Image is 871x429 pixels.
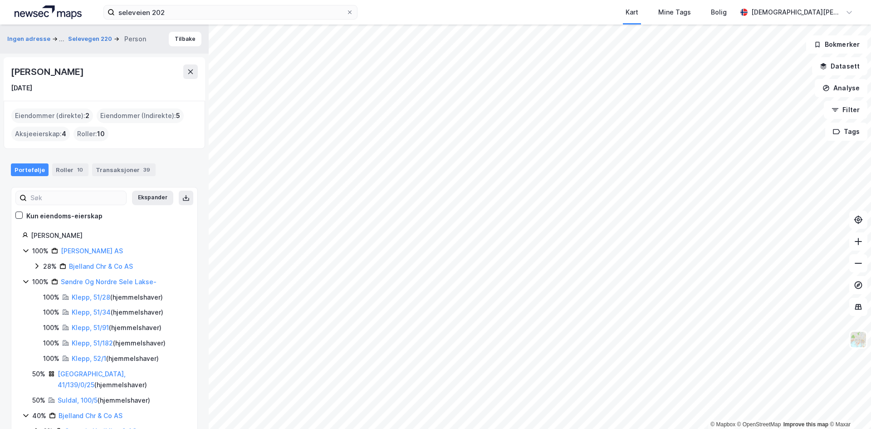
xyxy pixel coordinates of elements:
button: Filter [824,101,867,119]
a: Klepp, 51/28 [72,293,110,301]
div: 100% [43,338,59,349]
span: 4 [62,128,66,139]
div: ( hjemmelshaver ) [58,395,150,406]
a: Søndre Og Nordre Sele Lakse- [61,278,157,286]
a: Bjelland Chr & Co AS [59,412,122,419]
a: [PERSON_NAME] AS [61,247,123,255]
button: Analyse [815,79,867,97]
span: 10 [97,128,105,139]
div: 40% [32,410,46,421]
div: Eiendommer (Indirekte) : [97,108,184,123]
div: ( hjemmelshaver ) [72,307,163,318]
span: 2 [85,110,89,121]
div: Transaksjoner [92,163,156,176]
button: Tilbake [169,32,201,46]
div: [DEMOGRAPHIC_DATA][PERSON_NAME][DEMOGRAPHIC_DATA] [751,7,842,18]
a: Klepp, 51/182 [72,339,113,347]
div: Eiendommer (direkte) : [11,108,93,123]
button: Tags [825,123,867,141]
div: ( hjemmelshaver ) [72,353,159,364]
button: Ekspander [132,191,173,205]
div: Roller : [73,127,108,141]
div: 100% [32,276,49,287]
div: Bolig [711,7,727,18]
img: logo.a4113a55bc3d86da70a041830d287a7e.svg [15,5,82,19]
a: Klepp, 52/1 [72,355,106,362]
a: Bjelland Chr & Co AS [69,262,133,270]
div: 100% [43,292,59,303]
iframe: Chat Widget [826,385,871,429]
a: Klepp, 51/91 [72,324,109,331]
a: [GEOGRAPHIC_DATA], 41/139/0/25 [58,370,126,389]
div: [PERSON_NAME] [11,64,85,79]
div: 39 [142,165,152,174]
div: [PERSON_NAME] [31,230,186,241]
div: [DATE] [11,83,32,94]
button: Ingen adresse [7,34,52,44]
div: 100% [43,322,59,333]
span: 5 [176,110,180,121]
div: ( hjemmelshaver ) [72,338,166,349]
div: 100% [43,353,59,364]
div: 50% [32,369,45,380]
div: ( hjemmelshaver ) [72,322,161,333]
div: 50% [32,395,45,406]
div: Kart [626,7,638,18]
div: ... [59,34,64,44]
img: Z [850,331,867,348]
div: Kontrollprogram for chat [826,385,871,429]
a: Mapbox [710,421,735,428]
a: Klepp, 51/34 [72,308,111,316]
input: Søk på adresse, matrikkel, gårdeiere, leietakere eller personer [115,5,346,19]
div: Person [124,34,146,44]
div: 100% [32,246,49,256]
div: ( hjemmelshaver ) [58,369,186,390]
div: ( hjemmelshaver ) [72,292,163,303]
button: Bokmerker [806,35,867,54]
div: 28% [43,261,57,272]
div: 10 [75,165,85,174]
a: Suldal, 100/5 [58,396,98,404]
div: Aksjeeierskap : [11,127,70,141]
input: Søk [27,191,126,205]
a: OpenStreetMap [737,421,781,428]
div: 100% [43,307,59,318]
a: Improve this map [783,421,828,428]
div: Portefølje [11,163,49,176]
div: Mine Tags [658,7,691,18]
button: Datasett [812,57,867,75]
div: Roller [52,163,88,176]
button: Selevegen 220 [68,35,114,44]
div: Kun eiendoms-eierskap [26,211,103,222]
